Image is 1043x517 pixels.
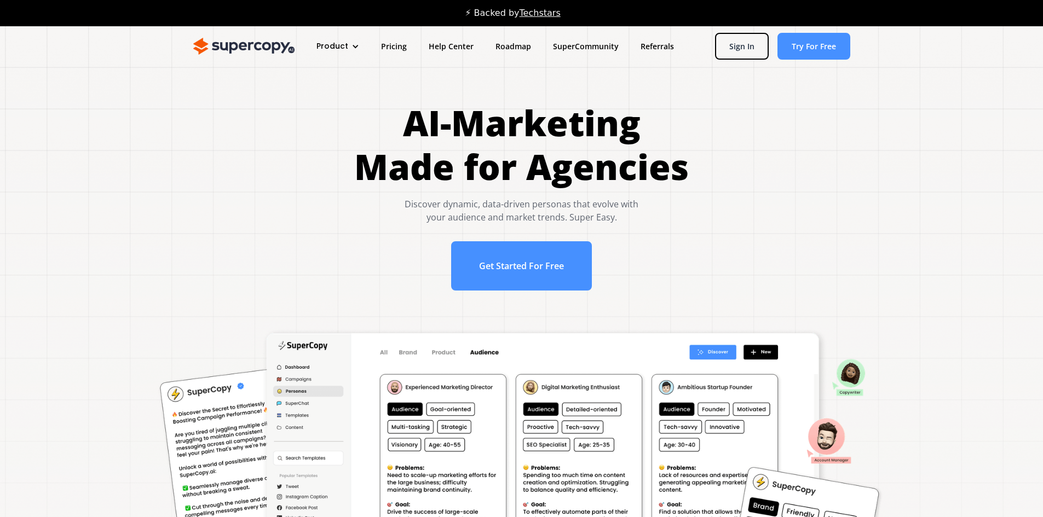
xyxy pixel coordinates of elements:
[520,8,561,18] a: Techstars
[485,36,542,56] a: Roadmap
[354,197,689,224] div: Discover dynamic, data-driven personas that evolve with your audience and market trends. Super Easy.
[316,40,348,52] div: Product
[451,241,592,291] a: Get Started For Free
[777,33,850,60] a: Try For Free
[418,36,485,56] a: Help Center
[370,36,418,56] a: Pricing
[630,36,685,56] a: Referrals
[354,101,689,189] h1: AI-Marketing Made for Agencies
[465,8,560,19] div: ⚡ Backed by
[542,36,630,56] a: SuperCommunity
[306,36,370,56] div: Product
[715,33,769,60] a: Sign In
